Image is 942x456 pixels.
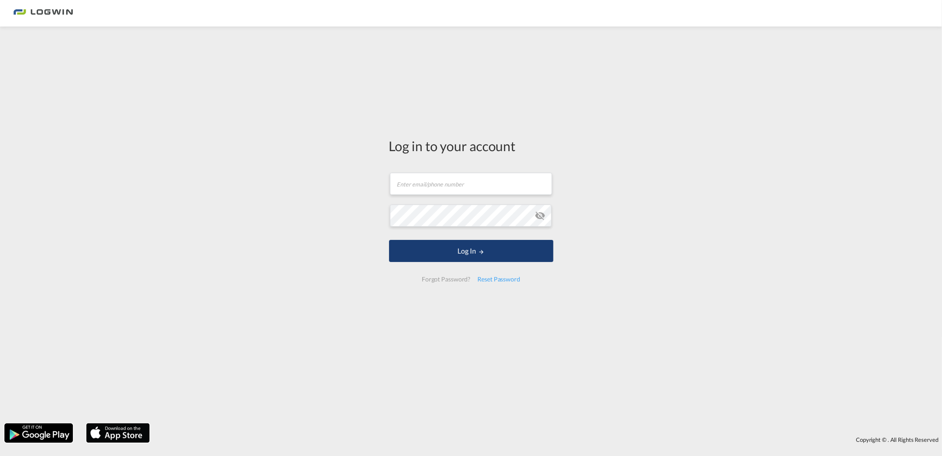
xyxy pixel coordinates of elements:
[389,240,553,262] button: LOGIN
[154,432,942,447] div: Copyright © . All Rights Reserved
[418,271,474,287] div: Forgot Password?
[535,210,545,221] md-icon: icon-eye-off
[85,422,151,444] img: apple.png
[474,271,524,287] div: Reset Password
[13,4,73,23] img: 2761ae10d95411efa20a1f5e0282d2d7.png
[389,137,553,155] div: Log in to your account
[4,422,74,444] img: google.png
[390,173,552,195] input: Enter email/phone number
